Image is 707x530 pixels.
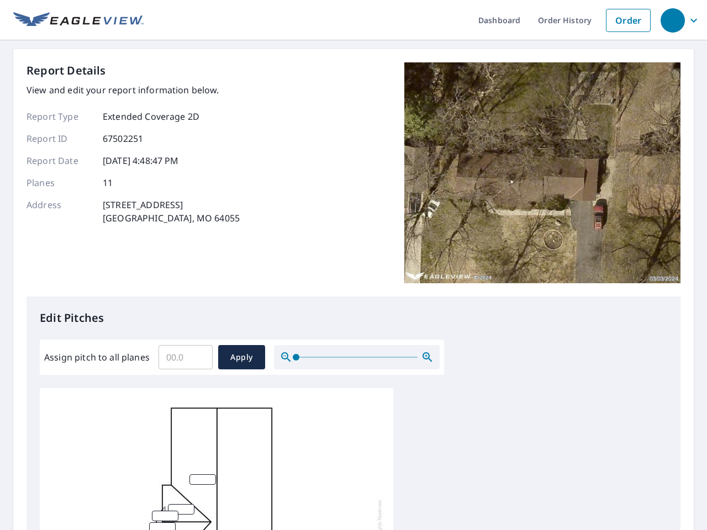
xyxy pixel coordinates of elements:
[159,342,213,373] input: 00.0
[27,110,93,123] p: Report Type
[27,132,93,145] p: Report ID
[40,310,667,326] p: Edit Pitches
[27,176,93,189] p: Planes
[27,83,240,97] p: View and edit your report information below.
[13,12,144,29] img: EV Logo
[27,154,93,167] p: Report Date
[44,351,150,364] label: Assign pitch to all planes
[27,62,106,79] p: Report Details
[404,62,680,283] img: Top image
[606,9,651,32] a: Order
[103,110,199,123] p: Extended Coverage 2D
[103,132,143,145] p: 67502251
[218,345,265,369] button: Apply
[103,176,113,189] p: 11
[103,154,179,167] p: [DATE] 4:48:47 PM
[103,198,240,225] p: [STREET_ADDRESS] [GEOGRAPHIC_DATA], MO 64055
[227,351,256,364] span: Apply
[27,198,93,225] p: Address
